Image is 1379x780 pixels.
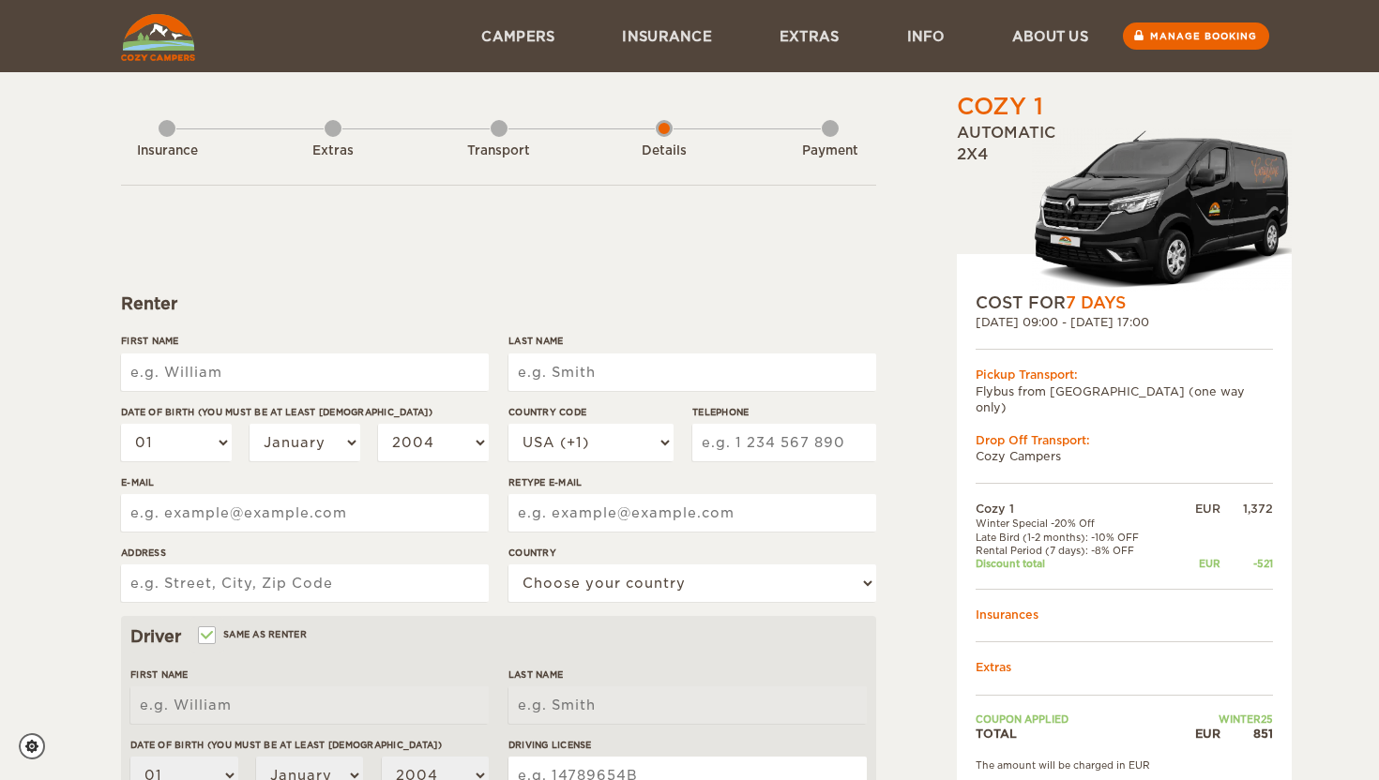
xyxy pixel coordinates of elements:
[121,564,489,602] input: e.g. Street, City, Zip Code
[121,14,195,61] img: Cozy Campers
[779,142,882,160] div: Payment
[1220,726,1273,742] div: 851
[1177,557,1220,570] div: EUR
[130,625,867,648] div: Driver
[613,142,716,160] div: Details
[508,738,867,752] label: Driving License
[976,314,1273,330] div: [DATE] 09:00 - [DATE] 17:00
[508,686,867,724] input: e.g. Smith
[957,91,1043,123] div: Cozy 1
[976,557,1177,570] td: Discount total
[976,432,1273,448] div: Drop Off Transport:
[121,353,489,391] input: e.g. William
[508,667,867,682] label: Last Name
[1066,293,1126,312] span: 7 Days
[130,686,489,724] input: e.g. William
[121,292,876,315] div: Renter
[957,123,1292,292] div: Automatic 2x4
[508,353,876,391] input: e.g. Smith
[1032,128,1292,292] img: Stuttur-m-c-logo-2.png
[121,405,489,419] label: Date of birth (You must be at least [DEMOGRAPHIC_DATA])
[976,448,1273,464] td: Cozy Campers
[200,631,212,643] input: Same as renter
[508,334,876,348] label: Last Name
[121,546,489,560] label: Address
[1177,501,1220,517] div: EUR
[130,667,489,682] label: First Name
[976,712,1177,726] td: Coupon applied
[121,475,489,489] label: E-mail
[976,531,1177,544] td: Late Bird (1-2 months): -10% OFF
[692,405,876,419] label: Telephone
[1220,501,1273,517] div: 1,372
[115,142,219,160] div: Insurance
[976,367,1273,382] div: Pickup Transport:
[1123,22,1269,50] a: Manage booking
[976,659,1273,675] td: Extras
[976,607,1273,622] td: Insurances
[1177,726,1220,742] div: EUR
[130,738,489,752] label: Date of birth (You must be at least [DEMOGRAPHIC_DATA])
[508,494,876,532] input: e.g. example@example.com
[281,142,385,160] div: Extras
[1177,712,1273,726] td: WINTER25
[692,424,876,461] input: e.g. 1 234 567 890
[976,758,1273,772] div: The amount will be charged in EUR
[447,142,551,160] div: Transport
[121,334,489,348] label: First Name
[976,501,1177,517] td: Cozy 1
[976,292,1273,314] div: COST FOR
[508,546,876,560] label: Country
[508,405,674,419] label: Country Code
[1220,557,1273,570] div: -521
[121,494,489,532] input: e.g. example@example.com
[976,383,1273,415] td: Flybus from [GEOGRAPHIC_DATA] (one way only)
[976,517,1177,530] td: Winter Special -20% Off
[19,733,57,759] a: Cookie settings
[976,726,1177,742] td: TOTAL
[508,475,876,489] label: Retype E-mail
[976,544,1177,557] td: Rental Period (7 days): -8% OFF
[200,625,307,643] label: Same as renter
